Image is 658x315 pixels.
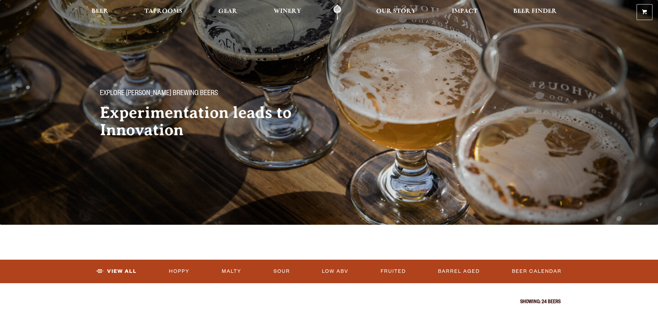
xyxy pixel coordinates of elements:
[100,104,315,139] h2: Experimentation leads to Innovation
[435,263,483,279] a: Barrel Aged
[87,4,113,20] a: Beer
[94,263,140,279] a: View All
[166,263,192,279] a: Hoppy
[372,4,420,20] a: Our Story
[376,9,416,14] span: Our Story
[218,9,237,14] span: Gear
[274,9,301,14] span: Winery
[271,263,293,279] a: Sour
[269,4,306,20] a: Winery
[513,9,557,14] span: Beer Finder
[452,9,477,14] span: Impact
[447,4,482,20] a: Impact
[100,90,218,99] span: Explore [PERSON_NAME] Brewing Beers
[219,263,244,279] a: Malty
[378,263,409,279] a: Fruited
[324,4,350,20] a: Odell Home
[214,4,242,20] a: Gear
[144,9,182,14] span: Taprooms
[319,263,351,279] a: Low ABV
[509,4,561,20] a: Beer Finder
[98,300,561,305] p: Showing: 24 Beers
[509,263,564,279] a: Beer Calendar
[140,4,187,20] a: Taprooms
[92,9,108,14] span: Beer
